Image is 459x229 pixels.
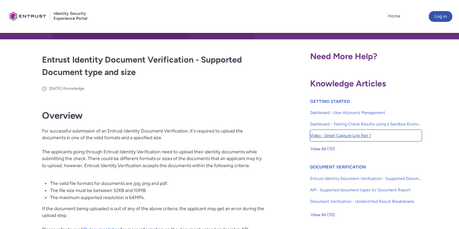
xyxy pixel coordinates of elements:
button: View All (10) [310,209,335,220]
span: Video - Smart Capture Link Part 1 [310,132,422,139]
a: Entrust Identity Document Verification - Supported Document type and size [310,173,422,184]
a: API - Supported document types for Document Report [310,184,422,196]
span: Entrust Identity Document Verification - Supported Document type and size [310,176,422,182]
button: View All (10) [310,144,335,154]
span: Need More Help? [310,51,377,61]
a: Document Verification - Unidentified Result Breakdowns [310,196,422,207]
a: Home [386,11,402,21]
span: View All (10) [310,210,335,220]
li: The file size must be between 32KB and 10MB. [50,187,264,194]
p: For successful submission of an Entrust Identity Document Verification, it's required to upload t... [42,127,264,176]
strong: Overview [42,110,83,121]
a: Dashboard - Testing Check Results using a Sandbox Environment [310,118,422,130]
li: The valid file formats for documents are jpg, png and pdf. [50,180,264,187]
span: API - Supported document types for Document Report [310,187,422,193]
span: [DATE] [49,86,62,91]
span: Dashboard - Testing Check Results using a Sandbox Environment [310,121,422,127]
li: The maximum supported resolution is 64MPx. [50,194,264,201]
a: DOCUMENT VERIFICATION [310,164,366,169]
span: View All (10) [310,144,335,154]
a: Video - Smart Capture Link Part 1 [310,130,422,141]
span: Dashboard - User Accounts Management [310,110,422,116]
span: Document Verification - Unidentified Result Breakdowns [310,198,422,204]
h2: Entrust Identity Document Verification - Supported Document type and size [42,53,264,79]
span: Knowledge Articles [310,78,386,88]
button: Log in [429,11,452,22]
a: Dashboard - User Accounts Management [310,107,422,118]
li: Knowledge [63,85,84,91]
a: GETTING STARTED [310,99,350,104]
iframe: Qualified Messenger [428,198,459,229]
